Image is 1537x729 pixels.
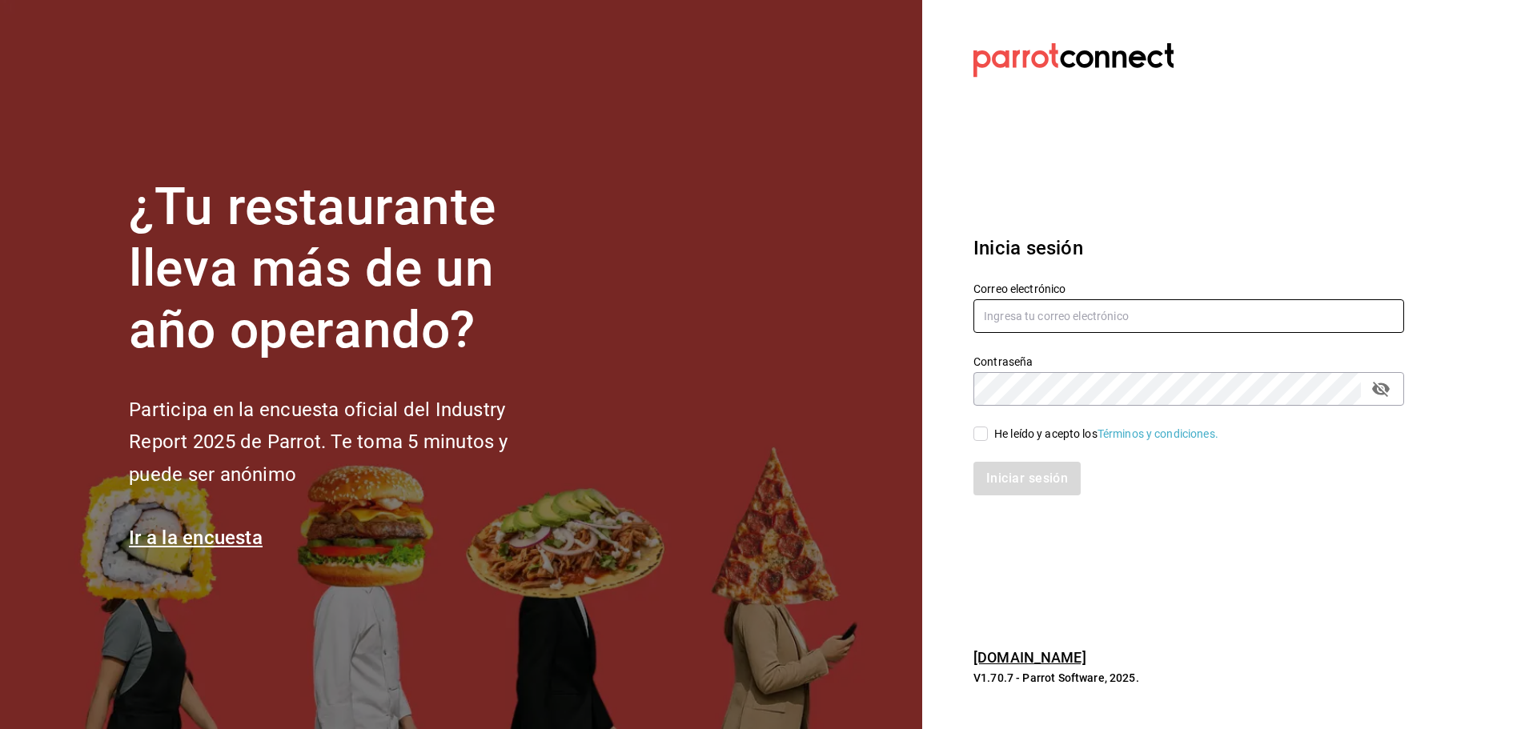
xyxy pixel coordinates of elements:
[994,426,1218,443] div: He leído y acepto los
[973,649,1086,666] a: [DOMAIN_NAME]
[129,394,561,491] h2: Participa en la encuesta oficial del Industry Report 2025 de Parrot. Te toma 5 minutos y puede se...
[129,177,561,361] h1: ¿Tu restaurante lleva más de un año operando?
[973,234,1404,262] h3: Inicia sesión
[973,283,1404,294] label: Correo electrónico
[1098,427,1218,440] a: Términos y condiciones.
[1367,375,1395,403] button: passwordField
[129,527,263,549] a: Ir a la encuesta
[973,356,1404,367] label: Contraseña
[973,670,1404,686] p: V1.70.7 - Parrot Software, 2025.
[973,299,1404,333] input: Ingresa tu correo electrónico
